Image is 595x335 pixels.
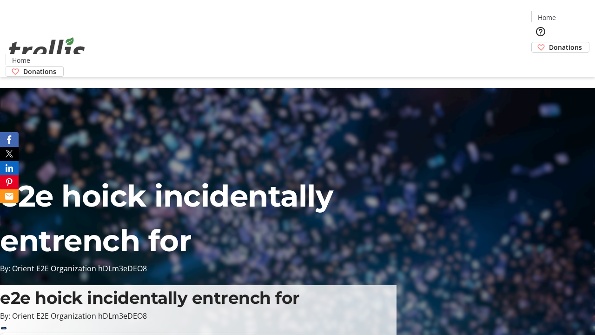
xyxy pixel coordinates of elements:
[532,13,562,22] a: Home
[23,67,56,76] span: Donations
[12,55,30,65] span: Home
[531,22,550,41] button: Help
[6,27,88,74] img: Orient E2E Organization hDLm3eDEO8's Logo
[531,42,589,53] a: Donations
[538,13,556,22] span: Home
[6,66,64,77] a: Donations
[549,42,582,52] span: Donations
[6,55,36,65] a: Home
[531,53,550,71] button: Cart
